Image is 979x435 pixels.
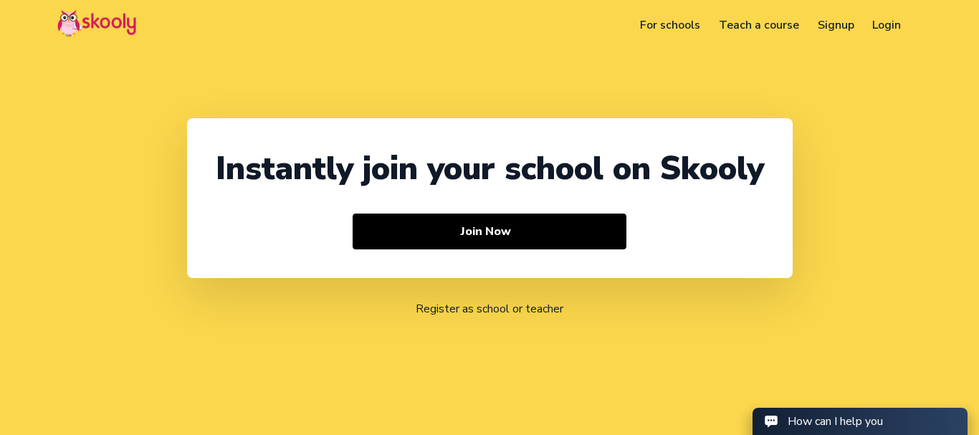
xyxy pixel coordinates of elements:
div: Instantly join your school on Skooly [216,147,764,191]
a: Signup [808,14,864,37]
a: Teach a course [710,14,808,37]
img: Skooly [57,9,136,37]
a: For schools [631,14,710,37]
a: Login [863,14,910,37]
button: Join Now [353,214,627,249]
a: Register as school or teacher [416,301,563,317]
